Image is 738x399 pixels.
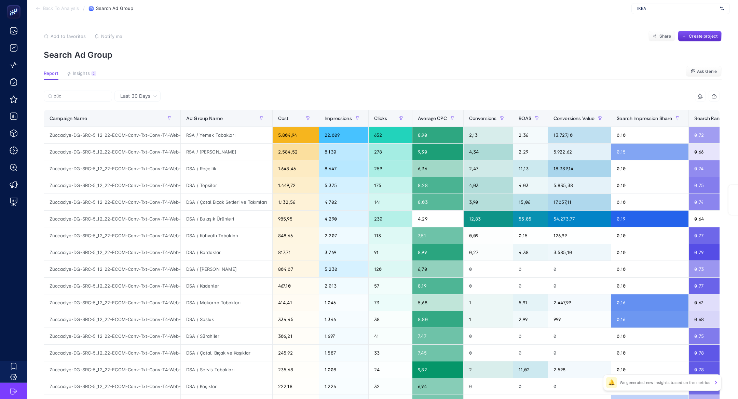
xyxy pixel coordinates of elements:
div: 7,47 [412,328,463,344]
div: DSA / Kadehler [181,278,272,294]
div: Züccaciye-DG-SRC-5_12_22-ECOM-Conv-Txt-Conv-T4-Web-GNRCZüccaciyeDSA [44,127,180,143]
div: 0 [464,328,513,344]
div: Züccaciye-DG-SRC-5_12_22-ECOM-Conv-Txt-Conv-T4-Web-GNRCZüccaciyeDSA [44,328,180,344]
div: DSA / Servis Tabakları [181,361,272,378]
div: Züccaciye-DG-SRC-5_12_22-ECOM-Conv-Txt-Conv-T4-Web-GNRCZüccaciyeDSA [44,227,180,244]
div: 0,10 [611,361,688,378]
div: 33 [369,345,412,361]
div: 4,03 [464,177,513,194]
div: 0 [464,261,513,277]
span: Average CPC [418,116,447,121]
div: 5,68 [412,294,463,311]
span: Conversions [469,116,497,121]
div: 55,05 [513,211,548,227]
div: 8.647 [319,160,368,177]
div: 6,94 [412,378,463,395]
div: DSA / Sosluk [181,311,272,328]
div: 4,38 [513,244,548,261]
div: DSA / Makarna Tabakları [181,294,272,311]
div: 2.598 [548,361,611,378]
div: Züccaciye-DG-SRC-5_12_22-ECOM-Conv-Txt-Conv-T4-Web-GNRCZüccaciyeDSA [44,211,180,227]
div: 7,51 [412,227,463,244]
div: 0 [548,261,611,277]
div: 278 [369,144,412,160]
div: 0,10 [611,278,688,294]
div: 0,10 [611,160,688,177]
div: 73 [369,294,412,311]
div: 817,71 [273,244,319,261]
div: 1.224 [319,378,368,395]
button: Create project [678,31,722,42]
span: Clicks [374,116,387,121]
div: 0,15 [611,144,688,160]
div: 41 [369,328,412,344]
div: 5.922,62 [548,144,611,160]
div: 2.447,99 [548,294,611,311]
div: 5,91 [513,294,548,311]
div: 175 [369,177,412,194]
div: 8,03 [412,194,463,210]
div: 0 [548,345,611,361]
div: Züccaciye-DG-SRC-5_12_22-ECOM-Conv-Txt-Conv-T4-Web-GNRCZüccaciyeDSA [44,311,180,328]
p: Search Ad Group [44,50,722,60]
button: Share [648,31,675,42]
div: 9,82 [412,361,463,378]
div: 0 [513,278,548,294]
div: 0,10 [611,261,688,277]
div: 15,06 [513,194,548,210]
div: 54.273,77 [548,211,611,227]
div: 0,16 [611,311,688,328]
div: 32 [369,378,412,395]
div: 2,36 [513,127,548,143]
div: 24 [369,361,412,378]
div: 8,28 [412,177,463,194]
div: 22.009 [319,127,368,143]
div: 1.346 [319,311,368,328]
div: 3.769 [319,244,368,261]
div: 334,45 [273,311,319,328]
div: 17.057,11 [548,194,611,210]
div: RSA / [PERSON_NAME] [181,144,272,160]
div: 1.449,72 [273,177,319,194]
div: 999 [548,311,611,328]
div: 804,07 [273,261,319,277]
div: 1.008 [319,361,368,378]
div: 🔔 [606,377,617,388]
div: 0 [548,328,611,344]
div: 4,34 [464,144,513,160]
div: 0,09 [464,227,513,244]
div: 120 [369,261,412,277]
div: DSA / Reçellik [181,160,272,177]
div: 2,47 [464,160,513,177]
div: Züccaciye-DG-SRC-5_12_22-ECOM-Conv-Txt-Conv-T4-Web-GNRCZüccaciyeDSA [44,244,180,261]
div: Züccaciye-DG-SRC-5_12_22-ECOM-Conv-Txt-Conv-T4-Web-GNRCZüccaciyeDSA [44,177,180,194]
div: DSA / Kahvaltı Tabakları [181,227,272,244]
div: 414,41 [273,294,319,311]
span: ROAS [519,116,531,121]
div: 985,95 [273,211,319,227]
div: 0,10 [611,244,688,261]
div: 230 [369,211,412,227]
div: 11,02 [513,361,548,378]
div: Züccaciye-DG-SRC-5_12_22-ECOM-Conv-Txt-Conv-T4-Web-GNRCZüccaciyeDSA [44,378,180,395]
div: Züccaciye-DG-SRC-5_12_22-ECOM-Conv-Txt-Conv-T4-Web-GNRCZüccaciyeDSA [44,261,180,277]
div: DSA / [PERSON_NAME] [181,261,272,277]
p: We generated new insights based on the metrics [620,380,710,385]
div: 1 [464,311,513,328]
div: 306,21 [273,328,319,344]
div: 2 [91,71,96,76]
div: 1.587 [319,345,368,361]
div: DSA / Kaşıklar [181,378,272,395]
div: 113 [369,227,412,244]
div: 8.130 [319,144,368,160]
div: Züccaciye-DG-SRC-5_12_22-ECOM-Conv-Txt-Conv-T4-Web-GNRCZüccaciyeDSA [44,144,180,160]
button: Add to favorites [44,34,86,39]
div: 0,27 [464,244,513,261]
div: 11,13 [513,160,548,177]
div: 1.046 [319,294,368,311]
div: 12,83 [464,211,513,227]
span: / [83,5,85,11]
div: 0 [548,278,611,294]
div: Züccaciye-DG-SRC-5_12_22-ECOM-Conv-Txt-Conv-T4-Web-GNRCZüccaciyeDSA [44,361,180,378]
div: 6,36 [412,160,463,177]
